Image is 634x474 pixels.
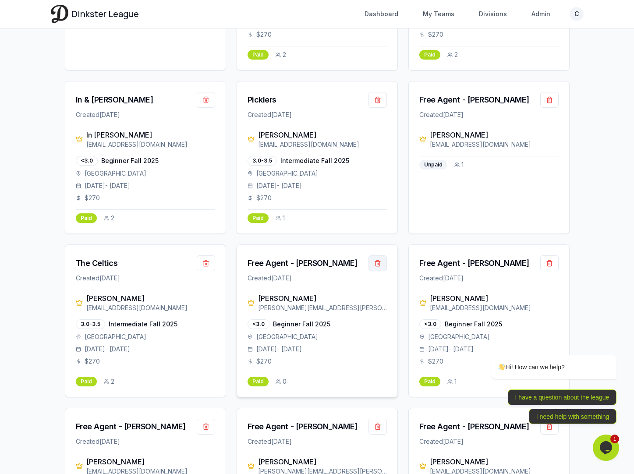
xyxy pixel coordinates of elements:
[76,437,215,446] div: Created [DATE]
[256,345,302,354] span: [DATE] - [DATE]
[85,345,130,354] span: [DATE] - [DATE]
[428,345,474,354] span: [DATE] - [DATE]
[419,110,559,119] div: Created [DATE]
[445,320,502,329] span: Beginner Fall 2025
[76,319,105,329] div: 3.0-3.5
[76,257,118,269] a: The Celtics
[258,130,387,140] div: [PERSON_NAME]
[248,257,358,269] a: Free Agent - [PERSON_NAME]
[76,110,215,119] div: Created [DATE]
[430,304,559,312] div: [EMAIL_ADDRESS][DOMAIN_NAME]
[85,181,130,190] span: [DATE] - [DATE]
[593,435,621,461] iframe: chat widget
[419,30,559,39] div: $ 270
[570,7,584,21] button: C
[248,94,276,106] a: Picklers
[248,357,387,366] div: $ 270
[72,8,139,20] span: Dinkster League
[276,214,285,223] div: 1
[248,194,387,202] div: $ 270
[447,377,457,386] div: 1
[430,140,559,149] div: [EMAIL_ADDRESS][DOMAIN_NAME]
[86,130,215,140] div: In [PERSON_NAME]
[104,214,114,223] div: 2
[276,377,287,386] div: 0
[86,293,215,304] div: [PERSON_NAME]
[463,276,621,430] iframe: chat widget
[85,333,146,341] span: [GEOGRAPHIC_DATA]
[76,377,97,386] div: Paid
[276,50,286,59] div: 2
[248,156,277,166] div: 3.0-3.5
[258,140,387,149] div: [EMAIL_ADDRESS][DOMAIN_NAME]
[419,257,529,269] a: Free Agent - [PERSON_NAME]
[280,156,349,165] span: Intermediate Fall 2025
[419,160,447,170] div: Unpaid
[419,377,440,386] div: Paid
[86,140,215,149] div: [EMAIL_ADDRESS][DOMAIN_NAME]
[85,169,146,178] span: [GEOGRAPHIC_DATA]
[474,6,512,22] a: Divisions
[419,274,559,283] div: Created [DATE]
[248,30,387,39] div: $ 270
[430,130,559,140] div: [PERSON_NAME]
[419,437,559,446] div: Created [DATE]
[248,437,387,446] div: Created [DATE]
[248,50,269,60] div: Paid
[86,304,215,312] div: [EMAIL_ADDRESS][DOMAIN_NAME]
[248,421,358,433] a: Free Agent - [PERSON_NAME]
[86,456,215,467] div: [PERSON_NAME]
[248,319,269,329] div: <3.0
[256,169,318,178] span: [GEOGRAPHIC_DATA]
[256,181,302,190] span: [DATE] - [DATE]
[109,320,177,329] span: Intermediate Fall 2025
[430,293,559,304] div: [PERSON_NAME]
[248,377,269,386] div: Paid
[76,274,215,283] div: Created [DATE]
[359,6,404,22] a: Dashboard
[419,421,529,433] a: Free Agent - [PERSON_NAME]
[76,213,97,223] div: Paid
[258,293,387,304] div: [PERSON_NAME]
[76,357,215,366] div: $ 270
[51,5,68,23] img: Dinkster
[76,421,186,433] a: Free Agent - [PERSON_NAME]
[76,194,215,202] div: $ 270
[419,50,440,60] div: Paid
[76,94,153,106] a: In & [PERSON_NAME]
[248,274,387,283] div: Created [DATE]
[51,5,139,23] a: Dinkster League
[258,304,387,312] div: [PERSON_NAME][EMAIL_ADDRESS][PERSON_NAME][DOMAIN_NAME]
[419,94,529,106] a: Free Agent - [PERSON_NAME]
[76,156,98,166] div: <3.0
[248,110,387,119] div: Created [DATE]
[454,160,464,169] div: 1
[428,333,490,341] span: [GEOGRAPHIC_DATA]
[248,213,269,223] div: Paid
[447,50,458,59] div: 2
[273,320,330,329] span: Beginner Fall 2025
[419,319,441,329] div: <3.0
[256,333,318,341] span: [GEOGRAPHIC_DATA]
[258,456,387,467] div: [PERSON_NAME]
[526,6,556,22] a: Admin
[418,6,460,22] a: My Teams
[419,357,559,366] div: $ 270
[104,377,114,386] div: 2
[101,156,159,165] span: Beginner Fall 2025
